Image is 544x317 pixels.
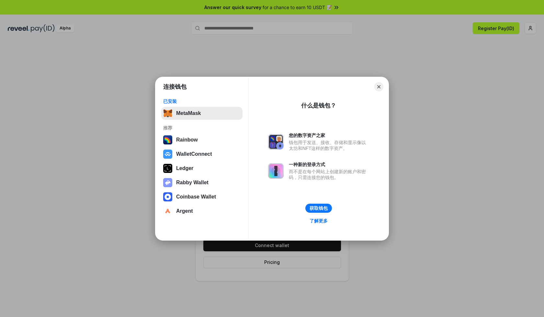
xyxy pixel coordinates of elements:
[176,110,201,116] div: MetaMask
[161,133,243,146] button: Rainbow
[176,194,216,200] div: Coinbase Wallet
[163,135,172,144] img: svg+xml,%3Csvg%20width%3D%22120%22%20height%3D%22120%22%20viewBox%3D%220%200%20120%20120%22%20fil...
[161,176,243,189] button: Rabby Wallet
[289,169,369,180] div: 而不是在每个网站上创建新的账户和密码，只需连接您的钱包。
[163,109,172,118] img: svg+xml,%3Csvg%20fill%3D%22none%22%20height%3D%2233%22%20viewBox%3D%220%200%2035%2033%22%20width%...
[310,205,328,211] div: 获取钱包
[374,82,383,91] button: Close
[176,137,198,143] div: Rainbow
[161,162,243,175] button: Ledger
[176,208,193,214] div: Argent
[268,134,284,150] img: svg+xml,%3Csvg%20xmlns%3D%22http%3A%2F%2Fwww.w3.org%2F2000%2Fsvg%22%20fill%3D%22none%22%20viewBox...
[268,163,284,179] img: svg+xml,%3Csvg%20xmlns%3D%22http%3A%2F%2Fwww.w3.org%2F2000%2Fsvg%22%20fill%3D%22none%22%20viewBox...
[163,207,172,216] img: svg+xml,%3Csvg%20width%3D%2228%22%20height%3D%2228%22%20viewBox%3D%220%200%2028%2028%22%20fill%3D...
[163,83,187,91] h1: 连接钱包
[289,132,369,138] div: 您的数字资产之家
[306,217,332,225] a: 了解更多
[161,190,243,203] button: Coinbase Wallet
[161,205,243,218] button: Argent
[289,162,369,167] div: 一种新的登录方式
[163,98,241,104] div: 已安装
[163,178,172,187] img: svg+xml,%3Csvg%20xmlns%3D%22http%3A%2F%2Fwww.w3.org%2F2000%2Fsvg%22%20fill%3D%22none%22%20viewBox...
[301,102,336,109] div: 什么是钱包？
[305,204,332,213] button: 获取钱包
[176,180,209,186] div: Rabby Wallet
[289,140,369,151] div: 钱包用于发送、接收、存储和显示像以太坊和NFT这样的数字资产。
[176,165,193,171] div: Ledger
[163,192,172,201] img: svg+xml,%3Csvg%20width%3D%2228%22%20height%3D%2228%22%20viewBox%3D%220%200%2028%2028%22%20fill%3D...
[161,107,243,120] button: MetaMask
[161,148,243,161] button: WalletConnect
[163,125,241,131] div: 推荐
[176,151,212,157] div: WalletConnect
[163,150,172,159] img: svg+xml,%3Csvg%20width%3D%2228%22%20height%3D%2228%22%20viewBox%3D%220%200%2028%2028%22%20fill%3D...
[310,218,328,224] div: 了解更多
[163,164,172,173] img: svg+xml,%3Csvg%20xmlns%3D%22http%3A%2F%2Fwww.w3.org%2F2000%2Fsvg%22%20width%3D%2228%22%20height%3...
